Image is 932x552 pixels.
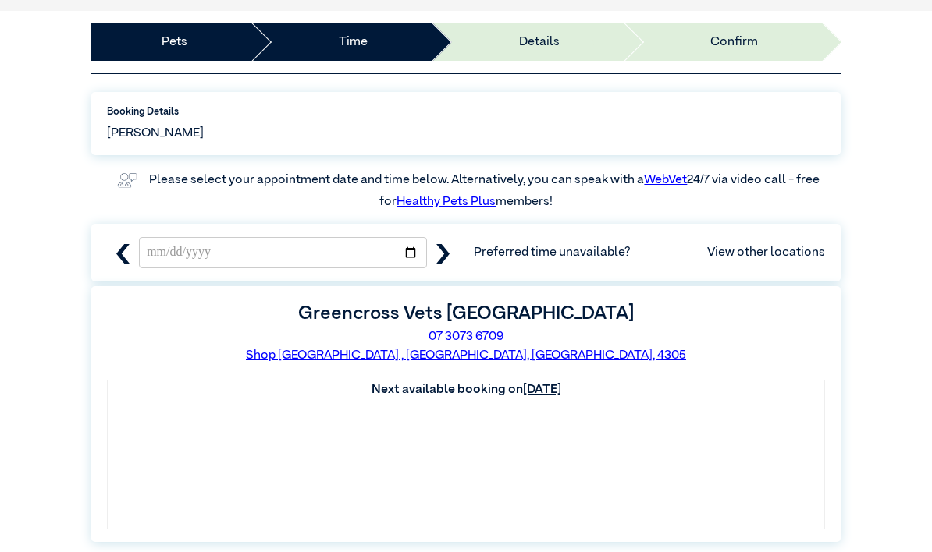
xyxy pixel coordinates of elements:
a: WebVet [644,174,687,186]
th: Next available booking on [108,380,824,399]
a: View other locations [707,243,825,262]
img: vet [112,168,142,193]
a: Healthy Pets Plus [397,196,496,208]
a: Time [339,33,368,51]
a: 07 3073 6709 [429,331,503,343]
a: Pets [162,33,187,51]
a: Shop [GEOGRAPHIC_DATA] , [GEOGRAPHIC_DATA], [GEOGRAPHIC_DATA], 4305 [246,349,686,362]
label: Please select your appointment date and time below. Alternatively, you can speak with a 24/7 via ... [149,174,822,208]
u: [DATE] [523,384,561,396]
span: Preferred time unavailable? [474,243,825,262]
span: [PERSON_NAME] [107,124,204,143]
label: Greencross Vets [GEOGRAPHIC_DATA] [298,304,634,323]
label: Booking Details [107,104,825,119]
